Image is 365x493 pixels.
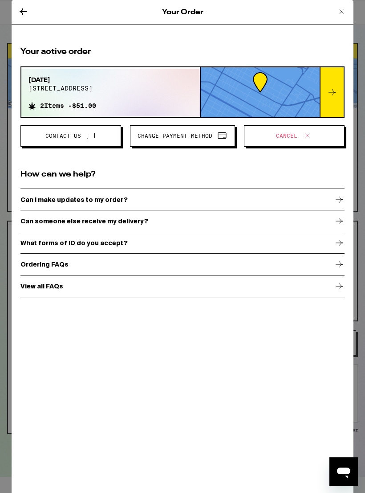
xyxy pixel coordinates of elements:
[20,211,345,233] a: Can someone else receive my delivery?
[20,239,128,246] p: What forms of ID do you accept?
[20,46,345,58] h2: Your active order
[329,457,358,486] iframe: Button to launch messaging window, conversation in progress
[40,102,96,109] span: 2 Items - $51.00
[20,189,345,211] a: Can I make updates to my order?
[20,283,63,290] p: View all FAQs
[20,232,345,254] a: What forms of ID do you accept?
[138,133,212,139] span: Change Payment Method
[276,133,297,139] span: Cancel
[20,275,345,297] a: View all FAQs
[244,125,345,147] button: Cancel
[20,169,345,180] h2: How can we help?
[20,196,128,203] p: Can I make updates to my order?
[28,85,96,92] span: [STREET_ADDRESS]
[28,76,96,85] span: [DATE]
[130,125,235,147] button: Change Payment Method
[45,133,81,139] span: Contact Us
[20,254,345,276] a: Ordering FAQs
[20,125,121,147] button: Contact Us
[20,218,148,225] p: Can someone else receive my delivery?
[20,261,69,268] p: Ordering FAQs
